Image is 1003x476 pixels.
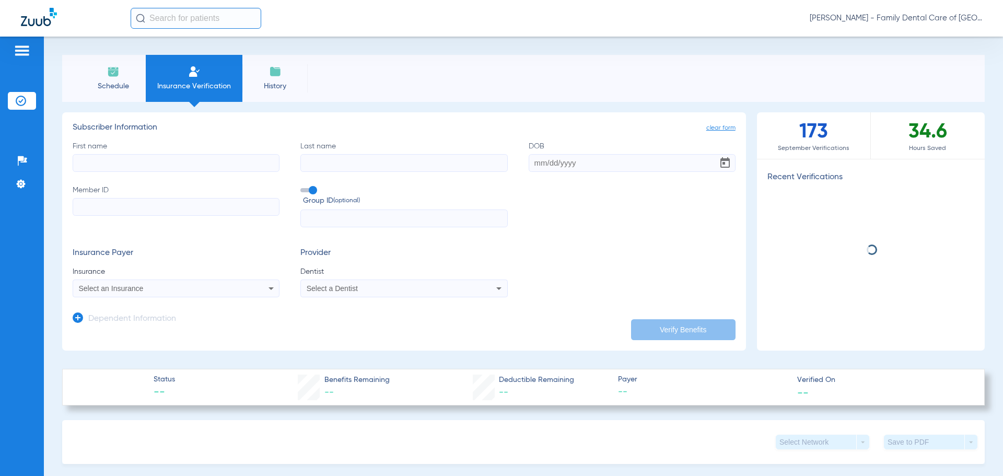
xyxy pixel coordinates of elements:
[269,65,282,78] img: History
[757,112,871,159] div: 173
[797,375,967,386] span: Verified On
[618,374,788,385] span: Payer
[73,141,279,172] label: First name
[107,65,120,78] img: Schedule
[757,172,985,183] h3: Recent Verifications
[757,143,870,154] span: September Verifications
[618,386,788,399] span: --
[307,284,358,293] span: Select a Dentist
[73,123,736,133] h3: Subscriber Information
[715,153,736,173] button: Open calendar
[499,375,574,386] span: Deductible Remaining
[324,388,334,397] span: --
[88,314,176,324] h3: Dependent Information
[303,195,507,206] span: Group ID
[706,123,736,133] span: clear form
[499,388,508,397] span: --
[88,81,138,91] span: Schedule
[154,374,175,385] span: Status
[136,14,145,23] img: Search Icon
[300,248,507,259] h3: Provider
[188,65,201,78] img: Manual Insurance Verification
[21,8,57,26] img: Zuub Logo
[529,141,736,172] label: DOB
[300,141,507,172] label: Last name
[14,44,30,57] img: hamburger-icon
[871,112,985,159] div: 34.6
[250,81,300,91] span: History
[300,266,507,277] span: Dentist
[79,284,144,293] span: Select an Insurance
[300,154,507,172] input: Last name
[871,143,985,154] span: Hours Saved
[529,154,736,172] input: DOBOpen calendar
[73,154,279,172] input: First name
[797,387,809,398] span: --
[73,266,279,277] span: Insurance
[73,248,279,259] h3: Insurance Payer
[631,319,736,340] button: Verify Benefits
[154,81,235,91] span: Insurance Verification
[333,195,360,206] small: (optional)
[154,386,175,400] span: --
[73,198,279,216] input: Member ID
[324,375,390,386] span: Benefits Remaining
[810,13,982,24] span: [PERSON_NAME] - Family Dental Care of [GEOGRAPHIC_DATA]
[73,185,279,228] label: Member ID
[131,8,261,29] input: Search for patients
